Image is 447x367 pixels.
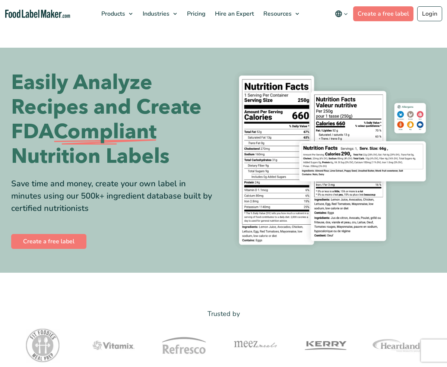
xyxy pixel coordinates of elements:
span: Industries [140,10,170,18]
a: Create a free label [11,234,86,249]
span: Resources [261,10,292,18]
h1: Easily Analyze Recipes and Create FDA Nutrition Labels [11,70,218,169]
span: Hire an Expert [213,10,255,18]
span: Pricing [185,10,206,18]
p: Trusted by [11,309,436,319]
div: Save time and money, create your own label in minutes using our 500k+ ingredient database built b... [11,178,218,215]
a: Login [417,6,442,21]
span: Compliant [54,120,156,144]
a: Create a free label [353,6,413,21]
span: Products [99,10,126,18]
